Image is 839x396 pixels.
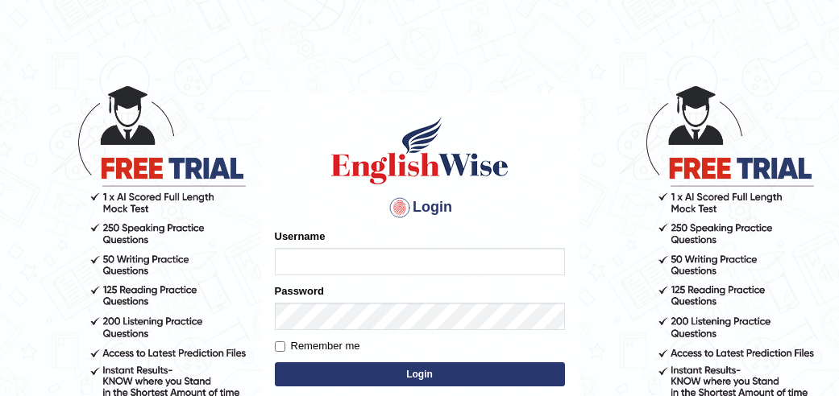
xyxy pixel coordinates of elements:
button: Login [275,362,565,386]
img: Logo of English Wise sign in for intelligent practice with AI [328,114,512,187]
label: Username [275,229,326,244]
label: Remember me [275,338,360,354]
h4: Login [275,195,565,221]
input: Remember me [275,341,285,352]
label: Password [275,283,324,299]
